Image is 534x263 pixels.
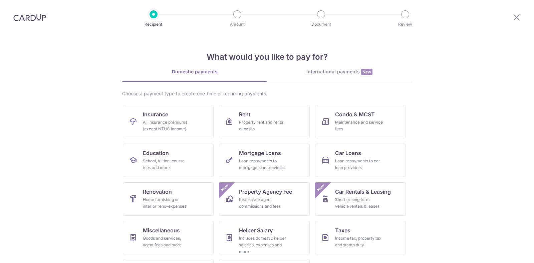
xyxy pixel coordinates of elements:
[239,235,287,255] div: Includes domestic helper salaries, expenses and more
[219,144,310,177] a: Mortgage LoansLoan repayments to mortgage loan providers
[129,21,178,28] p: Recipient
[267,68,412,75] div: International payments
[335,188,391,196] span: Car Rentals & Leasing
[143,158,191,171] div: School, tuition, course fees and more
[122,68,267,75] div: Domestic payments
[335,235,383,248] div: Income tax, property tax and stamp duty
[315,144,406,177] a: Car LoansLoan repayments to car loan providers
[123,105,214,138] a: InsuranceAll insurance premiums (except NTUC Income)
[315,182,326,193] span: New
[335,196,383,210] div: Short or long‑term vehicle rentals & leases
[296,21,346,28] p: Document
[143,226,180,234] span: Miscellaneous
[315,221,406,254] a: TaxesIncome tax, property tax and stamp duty
[219,221,310,254] a: Helper SalaryIncludes domestic helper salaries, expenses and more
[143,110,168,118] span: Insurance
[13,13,46,21] img: CardUp
[239,226,273,234] span: Helper Salary
[335,226,350,234] span: Taxes
[315,105,406,138] a: Condo & MCSTMaintenance and service fees
[122,90,412,97] div: Choose a payment type to create one-time or recurring payments.
[213,21,262,28] p: Amount
[239,149,281,157] span: Mortgage Loans
[239,110,251,118] span: Rent
[239,158,287,171] div: Loan repayments to mortgage loan providers
[335,158,383,171] div: Loan repayments to car loan providers
[239,188,292,196] span: Property Agency Fee
[335,149,361,157] span: Car Loans
[123,182,214,216] a: RenovationHome furnishing or interior reno-expenses
[143,149,169,157] span: Education
[380,21,430,28] p: Review
[143,196,191,210] div: Home furnishing or interior reno-expenses
[143,119,191,132] div: All insurance premiums (except NTUC Income)
[335,110,375,118] span: Condo & MCST
[239,119,287,132] div: Property rent and rental deposits
[219,105,310,138] a: RentProperty rent and rental deposits
[123,144,214,177] a: EducationSchool, tuition, course fees and more
[239,196,287,210] div: Real estate agent commissions and fees
[143,188,172,196] span: Renovation
[315,182,406,216] a: Car Rentals & LeasingShort or long‑term vehicle rentals & leasesNew
[219,182,230,193] span: New
[122,51,412,63] h4: What would you like to pay for?
[361,69,372,75] span: New
[123,221,214,254] a: MiscellaneousGoods and services, agent fees and more
[219,182,310,216] a: Property Agency FeeReal estate agent commissions and feesNew
[143,235,191,248] div: Goods and services, agent fees and more
[335,119,383,132] div: Maintenance and service fees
